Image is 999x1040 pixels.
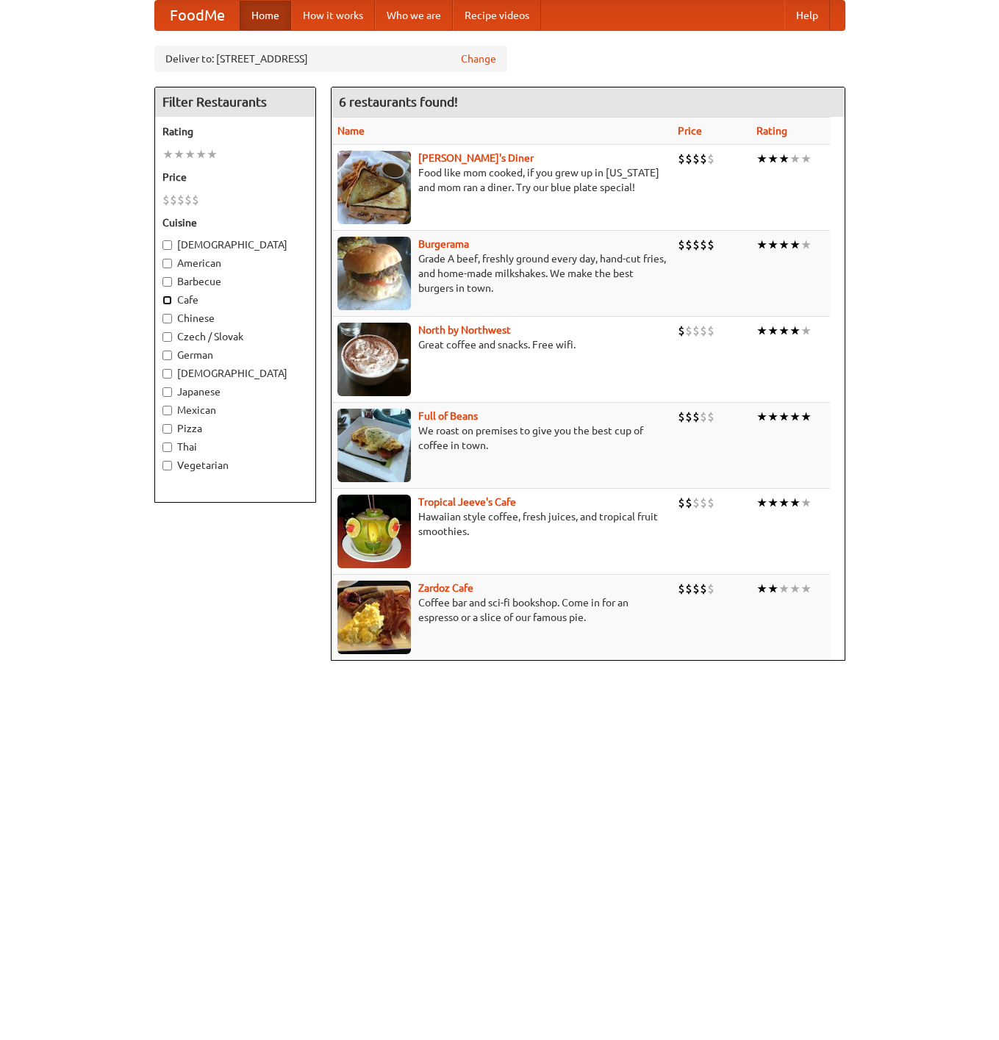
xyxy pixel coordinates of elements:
[756,323,767,339] li: ★
[692,237,700,253] li: $
[756,151,767,167] li: ★
[707,409,715,425] li: $
[789,409,801,425] li: ★
[678,409,685,425] li: $
[700,151,707,167] li: $
[685,495,692,511] li: $
[767,237,778,253] li: ★
[418,238,469,250] a: Burgerama
[692,581,700,597] li: $
[162,406,172,415] input: Mexican
[162,192,170,208] li: $
[162,311,308,326] label: Chinese
[461,51,496,66] a: Change
[789,237,801,253] li: ★
[692,151,700,167] li: $
[678,323,685,339] li: $
[162,458,308,473] label: Vegetarian
[707,495,715,511] li: $
[337,251,666,295] p: Grade A beef, freshly ground every day, hand-cut fries, and home-made milkshakes. We make the bes...
[337,337,666,352] p: Great coffee and snacks. Free wifi.
[162,403,308,417] label: Mexican
[162,146,173,162] li: ★
[162,384,308,399] label: Japanese
[337,323,411,396] img: north.jpg
[196,146,207,162] li: ★
[337,409,411,482] img: beans.jpg
[162,274,308,289] label: Barbecue
[337,509,666,539] p: Hawaiian style coffee, fresh juices, and tropical fruit smoothies.
[685,581,692,597] li: $
[700,237,707,253] li: $
[767,323,778,339] li: ★
[162,348,308,362] label: German
[337,595,666,625] p: Coffee bar and sci-fi bookshop. Come in for an espresso or a slice of our famous pie.
[162,170,308,184] h5: Price
[418,324,511,336] a: North by Northwest
[789,151,801,167] li: ★
[418,152,534,164] a: [PERSON_NAME]'s Diner
[685,409,692,425] li: $
[162,369,172,379] input: [DEMOGRAPHIC_DATA]
[154,46,507,72] div: Deliver to: [STREET_ADDRESS]
[177,192,185,208] li: $
[339,95,458,109] ng-pluralize: 6 restaurants found!
[162,332,172,342] input: Czech / Slovak
[767,495,778,511] li: ★
[162,215,308,230] h5: Cuisine
[700,495,707,511] li: $
[801,151,812,167] li: ★
[789,581,801,597] li: ★
[162,442,172,452] input: Thai
[192,192,199,208] li: $
[375,1,453,30] a: Who we are
[337,125,365,137] a: Name
[778,323,789,339] li: ★
[418,582,473,594] a: Zardoz Cafe
[155,87,315,117] h4: Filter Restaurants
[801,409,812,425] li: ★
[162,351,172,360] input: German
[678,237,685,253] li: $
[801,581,812,597] li: ★
[692,323,700,339] li: $
[162,259,172,268] input: American
[240,1,291,30] a: Home
[778,237,789,253] li: ★
[162,421,308,436] label: Pizza
[162,329,308,344] label: Czech / Slovak
[291,1,375,30] a: How it works
[418,496,516,508] a: Tropical Jeeve's Cafe
[173,146,185,162] li: ★
[678,495,685,511] li: $
[756,495,767,511] li: ★
[778,495,789,511] li: ★
[162,295,172,305] input: Cafe
[778,581,789,597] li: ★
[162,293,308,307] label: Cafe
[162,440,308,454] label: Thai
[700,323,707,339] li: $
[337,495,411,568] img: jeeves.jpg
[162,256,308,270] label: American
[678,581,685,597] li: $
[756,581,767,597] li: ★
[155,1,240,30] a: FoodMe
[678,151,685,167] li: $
[801,495,812,511] li: ★
[337,423,666,453] p: We roast on premises to give you the best cup of coffee in town.
[337,581,411,654] img: zardoz.jpg
[685,151,692,167] li: $
[162,314,172,323] input: Chinese
[162,366,308,381] label: [DEMOGRAPHIC_DATA]
[162,237,308,252] label: [DEMOGRAPHIC_DATA]
[801,237,812,253] li: ★
[692,495,700,511] li: $
[162,461,172,470] input: Vegetarian
[756,409,767,425] li: ★
[418,410,478,422] a: Full of Beans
